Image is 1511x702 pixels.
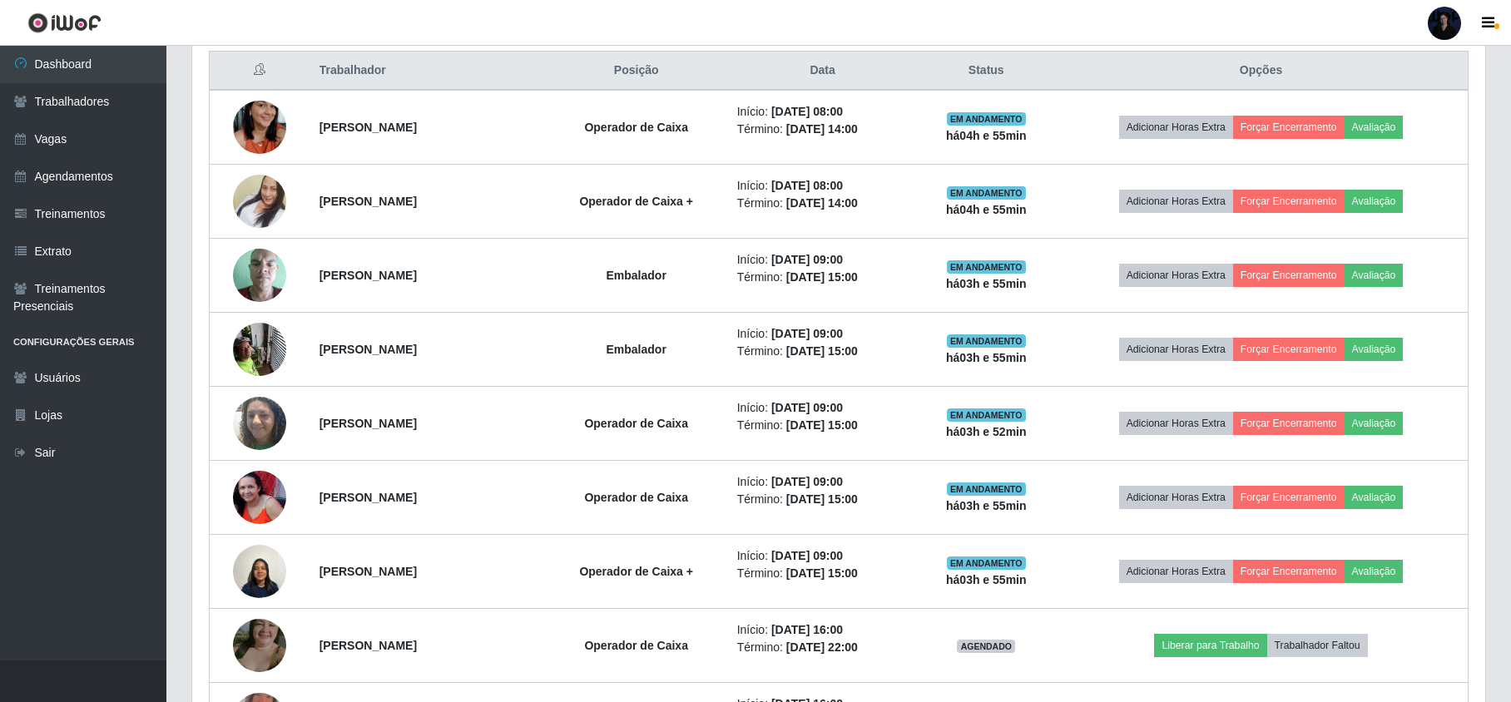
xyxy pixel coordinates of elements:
[786,418,858,432] time: [DATE] 15:00
[771,475,843,488] time: [DATE] 09:00
[320,417,417,430] strong: [PERSON_NAME]
[584,417,688,430] strong: Operador de Caixa
[737,417,909,434] li: Término:
[786,122,858,136] time: [DATE] 14:00
[737,399,909,417] li: Início:
[771,549,843,562] time: [DATE] 09:00
[947,186,1026,200] span: EM ANDAMENTO
[771,105,843,118] time: [DATE] 08:00
[957,640,1015,653] span: AGENDADO
[233,471,286,524] img: 1743338839822.jpeg
[1233,264,1345,287] button: Forçar Encerramento
[946,277,1027,290] strong: há 03 h e 55 min
[737,325,909,343] li: Início:
[737,547,909,565] li: Início:
[737,121,909,138] li: Término:
[737,269,909,286] li: Término:
[1345,486,1404,509] button: Avaliação
[1119,412,1233,435] button: Adicionar Horas Extra
[1233,190,1345,213] button: Forçar Encerramento
[27,12,102,33] img: CoreUI Logo
[771,253,843,266] time: [DATE] 09:00
[233,314,286,384] img: 1748279738294.jpeg
[771,401,843,414] time: [DATE] 09:00
[1119,264,1233,287] button: Adicionar Horas Extra
[1119,560,1233,583] button: Adicionar Horas Extra
[1233,116,1345,139] button: Forçar Encerramento
[546,52,727,91] th: Posição
[320,639,417,652] strong: [PERSON_NAME]
[786,640,858,654] time: [DATE] 22:00
[1154,634,1266,657] button: Liberar para Trabalho
[1345,412,1404,435] button: Avaliação
[607,269,666,282] strong: Embalador
[1345,190,1404,213] button: Avaliação
[1345,116,1404,139] button: Avaliação
[946,129,1027,142] strong: há 04 h e 55 min
[786,344,858,358] time: [DATE] 15:00
[320,343,417,356] strong: [PERSON_NAME]
[786,196,858,210] time: [DATE] 14:00
[584,121,688,134] strong: Operador de Caixa
[737,565,909,582] li: Término:
[737,177,909,195] li: Início:
[786,492,858,506] time: [DATE] 15:00
[771,179,843,192] time: [DATE] 08:00
[607,343,666,356] strong: Embalador
[947,112,1026,126] span: EM ANDAMENTO
[233,388,286,458] img: 1736128144098.jpeg
[320,565,417,578] strong: [PERSON_NAME]
[946,425,1027,438] strong: há 03 h e 52 min
[737,343,909,360] li: Término:
[1119,190,1233,213] button: Adicionar Horas Extra
[584,639,688,652] strong: Operador de Caixa
[579,565,693,578] strong: Operador de Caixa +
[1233,560,1345,583] button: Forçar Encerramento
[947,334,1026,348] span: EM ANDAMENTO
[584,491,688,504] strong: Operador de Caixa
[771,623,843,636] time: [DATE] 16:00
[727,52,919,91] th: Data
[771,327,843,340] time: [DATE] 09:00
[947,408,1026,422] span: EM ANDAMENTO
[579,195,693,208] strong: Operador de Caixa +
[918,52,1054,91] th: Status
[737,251,909,269] li: Início:
[1345,264,1404,287] button: Avaliação
[737,473,909,491] li: Início:
[786,270,858,284] time: [DATE] 15:00
[320,269,417,282] strong: [PERSON_NAME]
[737,103,909,121] li: Início:
[946,499,1027,512] strong: há 03 h e 55 min
[1345,338,1404,361] button: Avaliação
[1233,412,1345,435] button: Forçar Encerramento
[233,154,286,249] img: 1742563763298.jpeg
[737,491,909,508] li: Término:
[946,351,1027,364] strong: há 03 h e 55 min
[737,639,909,656] li: Término:
[1345,560,1404,583] button: Avaliação
[737,621,909,639] li: Início:
[1233,486,1345,509] button: Forçar Encerramento
[320,195,417,208] strong: [PERSON_NAME]
[233,240,286,310] img: 1736341148646.jpeg
[786,566,858,580] time: [DATE] 15:00
[233,598,286,693] img: 1737811794614.jpeg
[737,195,909,212] li: Término:
[947,556,1026,570] span: EM ANDAMENTO
[1119,338,1233,361] button: Adicionar Horas Extra
[947,482,1026,496] span: EM ANDAMENTO
[947,260,1026,274] span: EM ANDAMENTO
[1233,338,1345,361] button: Forçar Encerramento
[320,491,417,504] strong: [PERSON_NAME]
[310,52,546,91] th: Trabalhador
[233,536,286,606] img: 1752717183339.jpeg
[946,203,1027,216] strong: há 04 h e 55 min
[946,573,1027,586] strong: há 03 h e 55 min
[233,80,286,175] img: 1704159862807.jpeg
[1119,116,1233,139] button: Adicionar Horas Extra
[1054,52,1468,91] th: Opções
[1267,634,1368,657] button: Trabalhador Faltou
[1119,486,1233,509] button: Adicionar Horas Extra
[320,121,417,134] strong: [PERSON_NAME]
